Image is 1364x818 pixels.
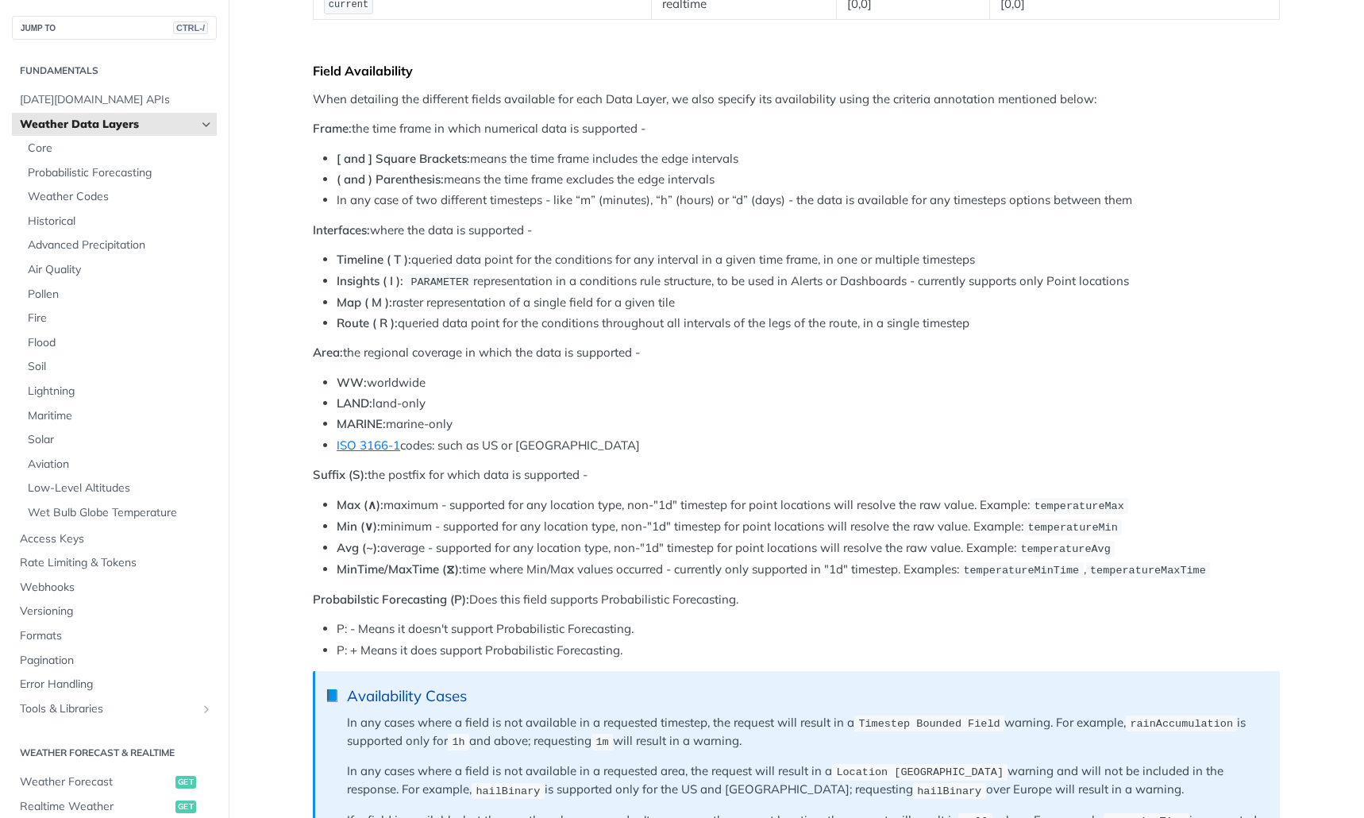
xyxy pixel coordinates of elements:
span: Access Keys [20,531,213,547]
a: Maritime [20,404,217,428]
a: Fire [20,307,217,330]
span: Location [GEOGRAPHIC_DATA] [836,766,1004,778]
li: queried data point for the conditions for any interval in a given time frame, in one or multiple ... [337,251,1280,269]
span: Versioning [20,604,213,619]
a: Webhooks [12,576,217,600]
strong: Route ( R ): [337,315,398,330]
a: Lightning [20,380,217,403]
a: Soil [20,355,217,379]
p: where the data is supported - [313,222,1280,240]
a: Rate Limiting & Tokens [12,551,217,575]
li: means the time frame excludes the edge intervals [337,171,1280,189]
a: Access Keys [12,527,217,551]
p: In any cases where a field is not available in a requested area, the request will result in a war... [347,762,1264,800]
span: 📘 [325,687,340,705]
span: 1m [595,736,608,748]
a: Weather Codes [20,185,217,209]
strong: WW: [337,375,367,390]
span: temperatureAvg [1020,543,1110,555]
span: [DATE][DOMAIN_NAME] APIs [20,92,213,108]
span: Lightning [28,384,213,399]
li: marine-only [337,415,1280,434]
li: P: - Means it doesn't support Probabilistic Forecasting. [337,620,1280,639]
span: Flood [28,335,213,351]
span: Soil [28,359,213,375]
p: the regional coverage in which the data is supported - [313,344,1280,362]
span: Pagination [20,653,213,669]
li: average - supported for any location type, non-"1d" timestep for point locations will resolve the... [337,539,1280,558]
span: Advanced Precipitation [28,237,213,253]
a: Advanced Precipitation [20,233,217,257]
span: Fire [28,311,213,326]
span: hailBinary [917,785,981,797]
strong: Area: [313,345,343,360]
strong: [ and ] Square Brackets: [337,151,470,166]
li: representation in a conditions rule structure, to be used in Alerts or Dashboards - currently sup... [337,272,1280,291]
button: Show subpages for Tools & Libraries [200,703,213,716]
a: Wet Bulb Globe Temperature [20,501,217,525]
span: Wet Bulb Globe Temperature [28,505,213,521]
span: get [175,801,196,813]
strong: Timeline ( T ): [337,252,411,267]
a: Formats [12,624,217,648]
span: Maritime [28,408,213,424]
strong: MARINE: [337,416,386,431]
span: PARAMETER [410,276,468,288]
span: Realtime Weather [20,799,171,815]
span: temperatureMin [1027,522,1117,534]
span: Pollen [28,287,213,303]
a: Low-Level Altitudes [20,477,217,500]
span: hailBinary [476,785,540,797]
strong: Map ( M ): [337,295,392,310]
h2: Weather Forecast & realtime [12,746,217,760]
a: Weather Data LayersHide subpages for Weather Data Layers [12,113,217,137]
span: Core [28,141,213,156]
span: Webhooks [20,580,213,596]
span: Timestep Bounded Field [858,718,1000,730]
a: Pagination [12,649,217,673]
strong: Avg (~): [337,540,380,555]
li: raster representation of a single field for a given tile [337,294,1280,312]
li: maximum - supported for any location type, non-"1d" timestep for point locations will resolve the... [337,496,1280,515]
strong: Max (∧): [337,497,383,512]
div: Field Availability [313,63,1280,79]
span: Weather Codes [28,189,213,205]
a: Solar [20,428,217,452]
a: ISO 3166-1 [337,438,400,453]
a: Probabilistic Forecasting [20,161,217,185]
span: rainAccumulation [1130,718,1233,730]
span: Formats [20,628,213,644]
span: CTRL-/ [173,21,208,34]
a: Core [20,137,217,160]
a: Tools & LibrariesShow subpages for Tools & Libraries [12,697,217,721]
span: Probabilistic Forecasting [28,165,213,181]
a: [DATE][DOMAIN_NAME] APIs [12,88,217,112]
strong: Frame: [313,121,352,136]
span: Rate Limiting & Tokens [20,555,213,571]
li: time where Min/Max values occurred - currently only supported in "1d" timestep. Examples: , [337,561,1280,579]
button: JUMP TOCTRL-/ [12,16,217,40]
strong: MinTime/MaxTime (⧖): [337,561,462,577]
strong: Min (∨): [337,519,380,534]
span: Air Quality [28,262,213,278]
p: the postfix for which data is supported - [313,466,1280,484]
a: Pollen [20,283,217,307]
li: codes: such as US or [GEOGRAPHIC_DATA] [337,437,1280,455]
div: Availability Cases [347,687,1264,705]
li: P: + Means it does support Probabilistic Forecasting. [337,642,1280,660]
p: When detailing the different fields available for each Data Layer, we also specify its availabili... [313,91,1280,109]
span: Aviation [28,457,213,473]
span: temperatureMax [1034,500,1123,512]
li: In any case of two different timesteps - like “m” (minutes), “h” (hours) or “d” (days) - the data... [337,191,1280,210]
span: Error Handling [20,677,213,693]
li: means the time frame includes the edge intervals [337,150,1280,168]
li: minimum - supported for any location type, non-"1d" timestep for point locations will resolve the... [337,518,1280,536]
span: get [175,776,196,789]
strong: ( and ) Parenthesis: [337,172,444,187]
strong: Insights ( I ): [337,273,403,288]
span: 1h [452,736,464,748]
p: Does this field supports Probabilistic Forecasting. [313,591,1280,609]
span: Weather Data Layers [20,117,196,133]
span: Solar [28,432,213,448]
a: Weather Forecastget [12,770,217,794]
